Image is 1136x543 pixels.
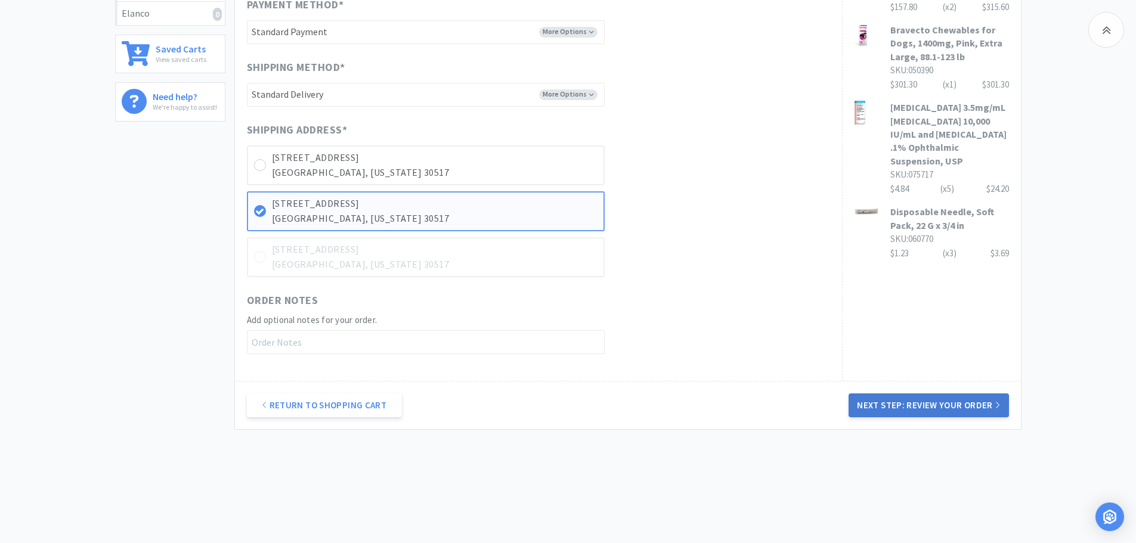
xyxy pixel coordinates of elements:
[122,6,219,21] div: Elanco
[890,205,1009,232] h3: Disposable Needle, Soft Pack, 22 G x 3/4 in
[890,233,933,244] span: SKU: 060770
[890,169,933,180] span: SKU: 075717
[940,182,954,196] div: (x 5 )
[156,54,206,65] p: View saved carts
[890,182,1009,196] div: $4.84
[855,23,872,47] img: f12152addf1048e081203d5489b58563_38496.png
[247,59,345,76] span: Shipping Method *
[982,77,1009,92] div: $301.30
[943,246,957,260] div: (x 3 )
[890,101,1009,167] h3: [MEDICAL_DATA] 3.5mg/mL [MEDICAL_DATA] 10,000 IU/mL and [MEDICAL_DATA] .1% Ophthalmic Suspension,...
[272,242,598,257] p: [STREET_ADDRESS]
[890,23,1009,63] h3: Bravecto Chewables for Dogs, 1400mg, Pink, Extra Large, 88.1-123 lb
[1095,502,1124,531] div: Open Intercom Messenger
[986,182,1009,196] div: $24.20
[272,211,598,226] p: [GEOGRAPHIC_DATA], [US_STATE] 30517
[247,122,348,139] span: Shipping Address *
[855,101,866,125] img: 55f8628497de4c6e9d6bbd8829df712a_477158.png
[247,292,318,309] span: Order Notes
[272,165,598,181] p: [GEOGRAPHIC_DATA], [US_STATE] 30517
[272,257,598,272] p: [GEOGRAPHIC_DATA], [US_STATE] 30517
[247,393,402,417] a: Return to Shopping Cart
[990,246,1009,260] div: $3.69
[213,8,222,21] i: 0
[890,77,1009,92] div: $301.30
[115,35,225,73] a: Saved CartsView saved carts
[247,314,377,325] span: Add optional notes for your order.
[272,150,598,166] p: [STREET_ADDRESS]
[153,101,217,113] p: We're happy to assist!
[272,196,598,212] p: [STREET_ADDRESS]
[849,393,1008,417] button: Next Step: Review Your Order
[943,77,957,92] div: (x 1 )
[890,246,1009,260] div: $1.23
[156,41,206,54] h6: Saved Carts
[855,208,878,215] img: 7d57a3a0fa9d4f1fa1fbfdf16506bbb0_233816.png
[247,330,605,354] input: Order Notes
[890,64,933,76] span: SKU: 050390
[116,2,225,26] a: Elanco0
[153,89,217,101] h6: Need help?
